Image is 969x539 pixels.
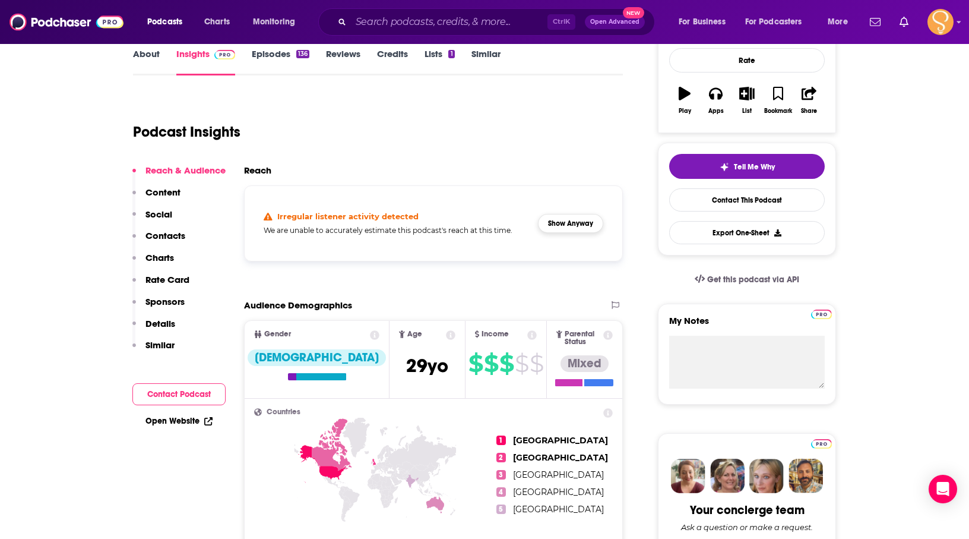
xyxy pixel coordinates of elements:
button: Sponsors [132,296,185,318]
button: Details [132,318,175,340]
div: Ask a question or make a request. [681,522,813,532]
button: Social [132,209,172,231]
div: Play [679,108,691,115]
p: Similar [145,339,175,351]
img: Podchaser Pro [811,439,832,449]
button: Contact Podcast [132,383,226,405]
span: Get this podcast via API [707,275,799,285]
span: Charts [204,14,230,30]
span: Ctrl K [547,14,575,30]
span: Age [407,330,422,338]
button: open menu [139,12,198,31]
span: [GEOGRAPHIC_DATA] [513,487,604,497]
button: open menu [245,12,311,31]
span: Monitoring [253,14,295,30]
span: 29 yo [406,354,448,377]
span: [GEOGRAPHIC_DATA] [513,469,604,480]
span: Parental Status [565,330,601,346]
span: $ [530,354,543,373]
button: Rate Card [132,274,189,296]
div: Rate [669,48,825,73]
span: [GEOGRAPHIC_DATA] [513,435,608,446]
div: [DEMOGRAPHIC_DATA] [248,349,386,366]
span: 1 [496,436,506,445]
a: Pro website [811,437,832,449]
button: tell me why sparkleTell Me Why [669,154,825,179]
span: 3 [496,470,506,480]
span: $ [515,354,528,373]
span: $ [484,354,498,373]
p: Social [145,209,172,220]
p: Content [145,187,180,198]
a: InsightsPodchaser Pro [176,48,235,75]
img: Podchaser Pro [214,50,235,59]
button: Play [669,79,700,122]
button: open menu [819,12,863,31]
span: More [828,14,848,30]
button: open menu [737,12,819,31]
img: Podchaser - Follow, Share and Rate Podcasts [9,11,123,33]
img: Barbara Profile [710,459,745,493]
h1: Podcast Insights [133,123,240,141]
span: For Podcasters [745,14,802,30]
a: Open Website [145,416,213,426]
p: Contacts [145,230,185,241]
img: Jules Profile [749,459,784,493]
span: 2 [496,453,506,462]
span: Open Advanced [590,19,639,25]
a: About [133,48,160,75]
button: List [731,79,762,122]
div: Mixed [560,355,609,372]
button: Open AdvancedNew [585,15,645,29]
span: Podcasts [147,14,182,30]
span: Countries [267,408,300,416]
p: Sponsors [145,296,185,307]
a: Lists1 [425,48,454,75]
p: Reach & Audience [145,165,226,176]
a: Episodes136 [252,48,309,75]
div: Your concierge team [690,503,805,518]
div: Apps [708,108,724,115]
a: Get this podcast via API [685,265,809,294]
button: Charts [132,252,174,274]
div: Open Intercom Messenger [929,475,957,503]
img: Sydney Profile [671,459,705,493]
button: Content [132,187,180,209]
h4: Irregular listener activity detected [277,212,419,221]
p: Details [145,318,175,329]
a: Reviews [326,48,360,75]
span: 4 [496,487,506,497]
span: $ [499,354,514,373]
label: My Notes [669,315,825,336]
button: Bookmark [762,79,793,122]
img: User Profile [927,9,954,35]
h5: We are unable to accurately estimate this podcast's reach at this time. [264,226,528,235]
button: Contacts [132,230,185,252]
div: 136 [296,50,309,58]
a: Show notifications dropdown [865,12,885,32]
img: Jon Profile [788,459,823,493]
button: Reach & Audience [132,165,226,187]
span: [GEOGRAPHIC_DATA] [513,504,604,515]
button: Export One-Sheet [669,221,825,244]
div: 1 [448,50,454,58]
input: Search podcasts, credits, & more... [351,12,547,31]
div: Share [801,108,817,115]
a: Pro website [811,308,832,319]
a: Show notifications dropdown [895,12,913,32]
button: Apps [700,79,731,122]
img: Podchaser Pro [811,310,832,319]
h2: Reach [244,165,271,176]
span: Tell Me Why [734,162,775,172]
span: [GEOGRAPHIC_DATA] [513,452,608,463]
div: Search podcasts, credits, & more... [330,8,666,36]
span: New [623,7,644,18]
a: Charts [197,12,237,31]
p: Charts [145,252,174,263]
a: Contact This Podcast [669,188,825,212]
button: Similar [132,339,175,361]
div: Bookmark [764,108,792,115]
span: Gender [264,330,291,338]
p: Rate Card [145,274,189,285]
